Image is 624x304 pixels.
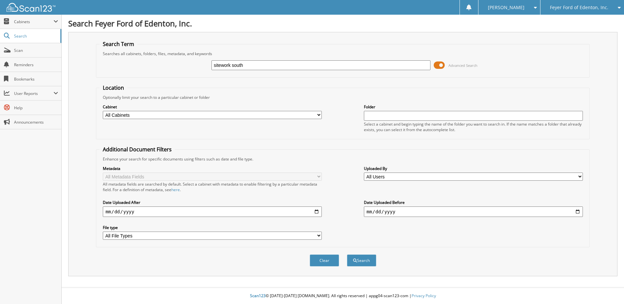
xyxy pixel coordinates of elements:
[550,6,608,9] span: Feyer Ford of Edenton, Inc.
[364,166,583,171] label: Uploaded By
[14,33,57,39] span: Search
[364,104,583,110] label: Folder
[364,121,583,132] div: Select a cabinet and begin typing the name of the folder you want to search in. If the name match...
[100,156,586,162] div: Enhance your search for specific documents using filters such as date and file type.
[62,288,624,304] div: © [DATE]-[DATE] [DOMAIN_NAME]. All rights reserved | appg04-scan123-com |
[14,76,58,82] span: Bookmarks
[100,146,175,153] legend: Additional Document Filters
[103,166,322,171] label: Metadata
[100,51,586,56] div: Searches all cabinets, folders, files, metadata, and keywords
[364,200,583,205] label: Date Uploaded Before
[14,119,58,125] span: Announcements
[100,95,586,100] div: Optionally limit your search to a particular cabinet or folder
[591,273,624,304] iframe: Chat Widget
[14,62,58,68] span: Reminders
[100,40,137,48] legend: Search Term
[68,18,617,29] h1: Search Feyer Ford of Edenton, Inc.
[7,3,55,12] img: scan123-logo-white.svg
[448,63,477,68] span: Advanced Search
[14,91,54,96] span: User Reports
[103,225,322,230] label: File type
[171,187,180,192] a: here
[364,206,583,217] input: end
[103,104,322,110] label: Cabinet
[14,105,58,111] span: Help
[488,6,524,9] span: [PERSON_NAME]
[250,293,266,298] span: Scan123
[100,84,127,91] legend: Location
[14,19,54,24] span: Cabinets
[103,206,322,217] input: start
[103,200,322,205] label: Date Uploaded After
[103,181,322,192] div: All metadata fields are searched by default. Select a cabinet with metadata to enable filtering b...
[310,254,339,266] button: Clear
[14,48,58,53] span: Scan
[347,254,376,266] button: Search
[412,293,436,298] a: Privacy Policy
